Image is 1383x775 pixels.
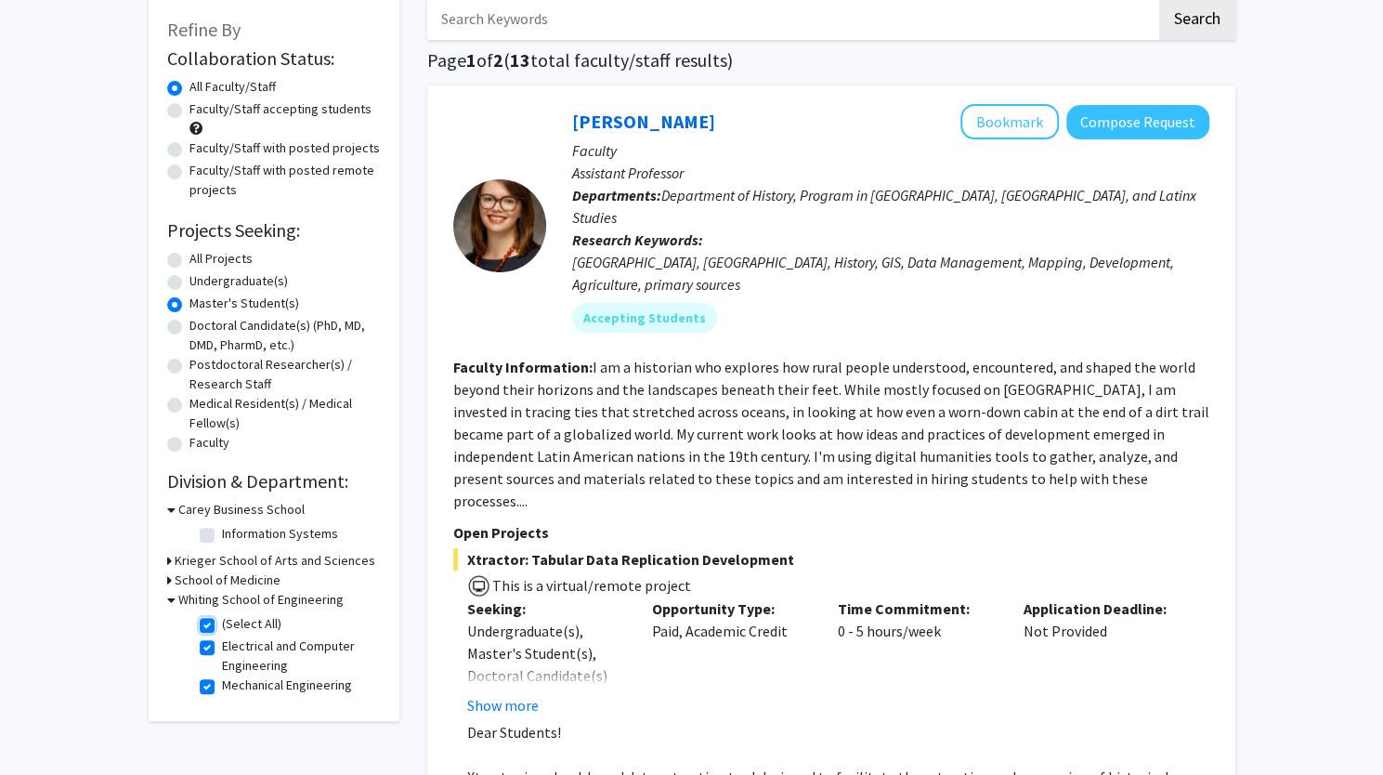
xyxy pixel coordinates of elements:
label: (Select All) [222,614,281,634]
h2: Projects Seeking: [167,219,381,242]
label: Undergraduate(s) [189,271,288,291]
div: Undergraduate(s), Master's Student(s), Doctoral Candidate(s) (PhD, MD, DMD, PharmD, etc.) [467,620,625,731]
label: Medical Resident(s) / Medical Fellow(s) [189,394,381,433]
label: All Faculty/Staff [189,77,276,97]
div: Not Provided [1010,598,1195,716]
b: Departments: [572,186,661,204]
b: Research Keywords: [572,230,703,249]
a: [PERSON_NAME] [572,110,715,133]
label: Mechanical Engineering [222,676,352,695]
label: Postdoctoral Researcher(s) / Research Staff [189,355,381,394]
fg-read-more: I am a historian who explores how rural people understood, encountered, and shaped the world beyo... [453,358,1209,510]
label: Faculty [189,433,229,453]
p: Opportunity Type: [652,598,810,620]
span: 1 [466,48,476,72]
span: Dear Students! [467,723,561,742]
span: 13 [510,48,530,72]
span: Department of History, Program in [GEOGRAPHIC_DATA], [GEOGRAPHIC_DATA], and Latinx Studies [572,186,1196,227]
b: Faculty Information: [453,358,593,376]
label: Electrical and Computer Engineering [222,637,376,676]
p: Open Projects [453,521,1209,544]
button: Show more [467,694,539,716]
h3: School of Medicine [175,571,281,590]
label: Master's Student(s) [189,294,299,313]
h1: Page of ( total faculty/staff results) [427,49,1235,72]
span: Xtractor: Tabular Data Replication Development [453,548,1209,571]
h3: Carey Business School [178,500,305,519]
p: Time Commitment: [838,598,996,620]
label: Information Systems [222,524,338,544]
mat-chip: Accepting Students [572,303,717,333]
span: This is a virtual/remote project [490,576,691,595]
h2: Division & Department: [167,470,381,493]
div: [GEOGRAPHIC_DATA], [GEOGRAPHIC_DATA], History, GIS, Data Management, Mapping, Development, Agricu... [572,251,1209,296]
h3: Krieger School of Arts and Sciences [175,551,375,571]
span: 2 [493,48,503,72]
label: All Projects [189,249,253,269]
div: 0 - 5 hours/week [824,598,1010,716]
iframe: Chat [14,691,79,761]
button: Add Casey Lurtz to Bookmarks [960,104,1059,139]
button: Compose Request to Casey Lurtz [1066,105,1209,139]
label: Doctoral Candidate(s) (PhD, MD, DMD, PharmD, etc.) [189,316,381,355]
h3: Whiting School of Engineering [178,590,344,610]
p: Faculty [572,139,1209,162]
p: Application Deadline: [1024,598,1181,620]
label: Faculty/Staff with posted projects [189,138,380,158]
span: Refine By [167,18,241,41]
label: Faculty/Staff accepting students [189,99,372,119]
label: Faculty/Staff with posted remote projects [189,161,381,200]
p: Seeking: [467,598,625,620]
div: Paid, Academic Credit [638,598,824,716]
h2: Collaboration Status: [167,47,381,70]
p: Assistant Professor [572,162,1209,184]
